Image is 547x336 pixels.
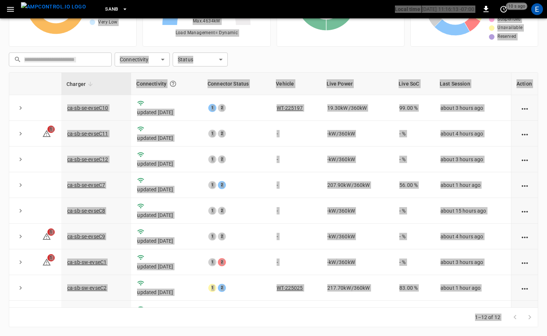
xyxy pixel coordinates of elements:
[327,104,388,112] div: / 360 kW
[393,275,435,301] td: 83.00 %
[393,73,435,95] th: Live SoC
[67,234,105,239] a: ca-sb-se-evseC9
[435,95,511,121] td: about 3 hours ago
[208,104,216,112] div: 1
[42,130,51,136] a: 1
[393,172,435,198] td: 56.00 %
[47,126,55,133] span: 1
[42,233,51,239] a: 1
[327,233,336,240] p: - kW
[218,130,226,138] div: 2
[393,198,435,224] td: - %
[208,284,216,292] div: 1
[520,130,529,137] div: action cell options
[422,6,474,13] p: [DATE] 11:16:13 -07:00
[395,6,420,13] p: Local time
[327,284,351,292] p: 217.70 kW
[435,198,511,224] td: about 15 hours ago
[15,231,26,242] button: expand row
[67,285,107,291] a: ca-sb-sw-evseC2
[497,24,522,32] span: Unavailable
[327,156,388,163] div: / 360 kW
[497,16,521,23] span: Suspended
[47,228,55,236] span: 1
[218,232,226,241] div: 2
[327,259,336,266] p: - kW
[393,249,435,275] td: - %
[137,289,197,296] p: updated [DATE]
[277,105,303,111] a: WT-225197
[435,224,511,249] td: about 4 hours ago
[15,282,26,293] button: expand row
[435,147,511,172] td: about 3 hours ago
[66,80,95,88] span: Charger
[208,232,216,241] div: 1
[21,2,86,11] img: ampcontrol.io logo
[42,259,51,265] a: 1
[393,147,435,172] td: - %
[67,208,105,214] a: ca-sb-se-evseC8
[520,259,529,266] div: action cell options
[271,147,321,172] td: -
[15,257,26,268] button: expand row
[208,181,216,189] div: 1
[208,130,216,138] div: 1
[176,29,238,37] span: Load Management = Dynamic
[531,3,543,15] div: profile-icon
[277,285,303,291] a: WT-225025
[47,254,55,261] span: 1
[202,73,271,95] th: Connector Status
[102,2,131,17] button: SanB
[208,207,216,215] div: 1
[271,172,321,198] td: -
[136,77,197,90] div: Connectivity
[137,212,197,219] p: updated [DATE]
[15,205,26,216] button: expand row
[218,258,226,266] div: 2
[327,207,388,214] div: / 360 kW
[98,19,117,26] span: Very Low
[393,121,435,147] td: - %
[520,207,529,214] div: action cell options
[271,224,321,249] td: -
[393,301,435,326] td: - %
[321,73,394,95] th: Live Power
[506,3,528,10] span: 10 s ago
[218,104,226,112] div: 2
[67,131,108,137] a: ca-sb-se-evseC11
[137,237,197,245] p: updated [DATE]
[166,77,180,90] button: Connection between the charger and our software.
[511,73,538,95] th: Action
[497,33,516,40] span: Reserved
[520,233,529,240] div: action cell options
[67,259,107,265] a: ca-sb-sw-evseC1
[137,186,197,193] p: updated [DATE]
[327,104,348,112] p: 19.30 kW
[435,301,511,326] td: about 4 hours ago
[327,181,388,189] div: / 360 kW
[208,155,216,163] div: 1
[327,207,336,214] p: - kW
[105,5,118,14] span: SanB
[520,284,529,292] div: action cell options
[218,207,226,215] div: 2
[15,180,26,191] button: expand row
[435,249,511,275] td: about 3 hours ago
[137,109,197,116] p: updated [DATE]
[393,224,435,249] td: - %
[67,156,108,162] a: ca-sb-se-evseC12
[327,259,388,266] div: / 360 kW
[15,128,26,139] button: expand row
[327,156,336,163] p: - kW
[67,182,105,188] a: ca-sb-se-evseC7
[520,104,529,112] div: action cell options
[498,3,510,15] button: set refresh interval
[475,314,501,321] p: 1–12 of 12
[435,121,511,147] td: about 4 hours ago
[67,105,108,111] a: ca-sb-se-evseC10
[137,160,197,167] p: updated [DATE]
[327,233,388,240] div: / 360 kW
[218,181,226,189] div: 2
[393,95,435,121] td: 99.00 %
[137,263,197,270] p: updated [DATE]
